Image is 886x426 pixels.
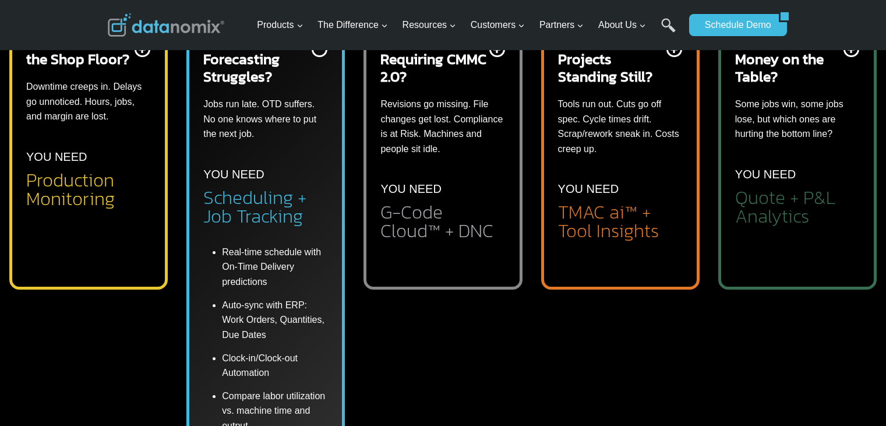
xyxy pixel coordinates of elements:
h2: Flying Blind on the Shop Floor? [26,33,132,68]
p: Tools run out. Cuts go off spec. Cycle times drift. Scrap/rework sneak in. Costs creep up. [558,97,683,156]
iframe: Popup CTA [6,220,193,420]
span: Resources [403,17,456,33]
li: Auto-sync with ERP: Work Orders, Quantities, Due Dates [222,294,328,347]
p: Downtime creeps in. Delays go unnoticed. Hours, jobs, and margin are lost. [26,79,151,124]
h2: Leaving Real Money on the Table? [735,33,841,85]
p: YOU NEED [558,179,619,198]
h2: Quote + P&L Analytics [735,188,860,226]
span: Partners [539,17,584,33]
span: Products [257,17,303,33]
p: YOU NEED [203,165,264,184]
p: YOU NEED [735,165,796,184]
h2: Production Monitoring [26,171,151,208]
h2: Improvement Projects Standing Still? [558,33,664,85]
nav: Primary Navigation [252,6,683,44]
h2: Scheduling & Forecasting Struggles? [203,33,309,85]
p: Jobs run late. OTD suffers. No one knows where to put the next job. [203,97,328,142]
a: Privacy Policy [158,260,196,268]
span: State/Region [262,144,307,154]
p: Revisions go missing. File changes get lost. Compliance is at Risk. Machines and people sit idle. [380,97,505,156]
p: Some jobs win, some jobs lose, but which ones are hurting the bottom line? [735,97,860,142]
h2: Scheduling + Job Tracking [203,188,328,226]
span: Last Name [262,1,299,11]
li: Clock-in/Clock-out Automation [222,347,328,385]
h2: TMAC ai™ + Tool Insights [558,203,683,240]
span: Phone number [262,48,315,59]
p: YOU NEED [380,179,441,198]
p: YOU NEED [26,147,87,166]
a: Search [661,18,676,44]
span: Customers [471,17,525,33]
a: Schedule Demo [689,14,779,36]
h2: Contracts Requiring CMMC 2.0? [380,33,486,85]
img: Datanomix [108,13,224,37]
span: About Us [598,17,646,33]
li: Real-time schedule with On-Time Delivery predictions [222,245,328,294]
h2: G-Code Cloud™ + DNC [380,203,505,240]
a: Terms [130,260,148,268]
span: The Difference [317,17,388,33]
